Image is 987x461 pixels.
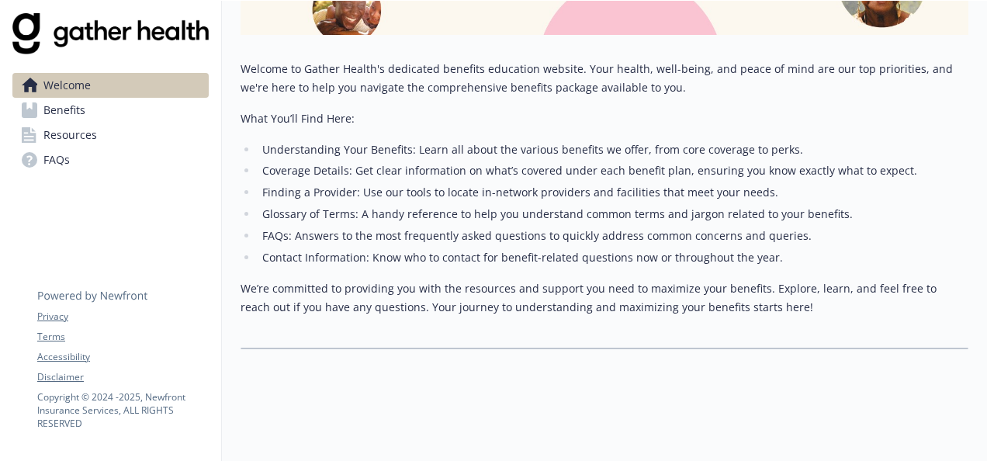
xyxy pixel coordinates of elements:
[43,98,85,123] span: Benefits
[258,140,968,159] li: Understanding Your Benefits: Learn all about the various benefits we offer, from core coverage to...
[241,279,968,317] p: We’re committed to providing you with the resources and support you need to maximize your benefit...
[258,205,968,224] li: Glossary of Terms: A handy reference to help you understand common terms and jargon related to yo...
[12,73,209,98] a: Welcome
[258,248,968,267] li: Contact Information: Know who to contact for benefit-related questions now or throughout the year.
[12,123,209,147] a: Resources
[12,147,209,172] a: FAQs
[43,73,91,98] span: Welcome
[258,227,968,245] li: FAQs: Answers to the most frequently asked questions to quickly address common concerns and queries.
[258,161,968,180] li: Coverage Details: Get clear information on what’s covered under each benefit plan, ensuring you k...
[37,350,208,364] a: Accessibility
[37,370,208,384] a: Disclaimer
[43,123,97,147] span: Resources
[37,310,208,324] a: Privacy
[37,390,208,430] p: Copyright © 2024 - 2025 , Newfront Insurance Services, ALL RIGHTS RESERVED
[43,147,70,172] span: FAQs
[241,60,968,97] p: Welcome to Gather Health's dedicated benefits education website. Your health, well-being, and pea...
[12,98,209,123] a: Benefits
[241,109,968,128] p: What You’ll Find Here:
[37,330,208,344] a: Terms
[258,183,968,202] li: Finding a Provider: Use our tools to locate in-network providers and facilities that meet your ne...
